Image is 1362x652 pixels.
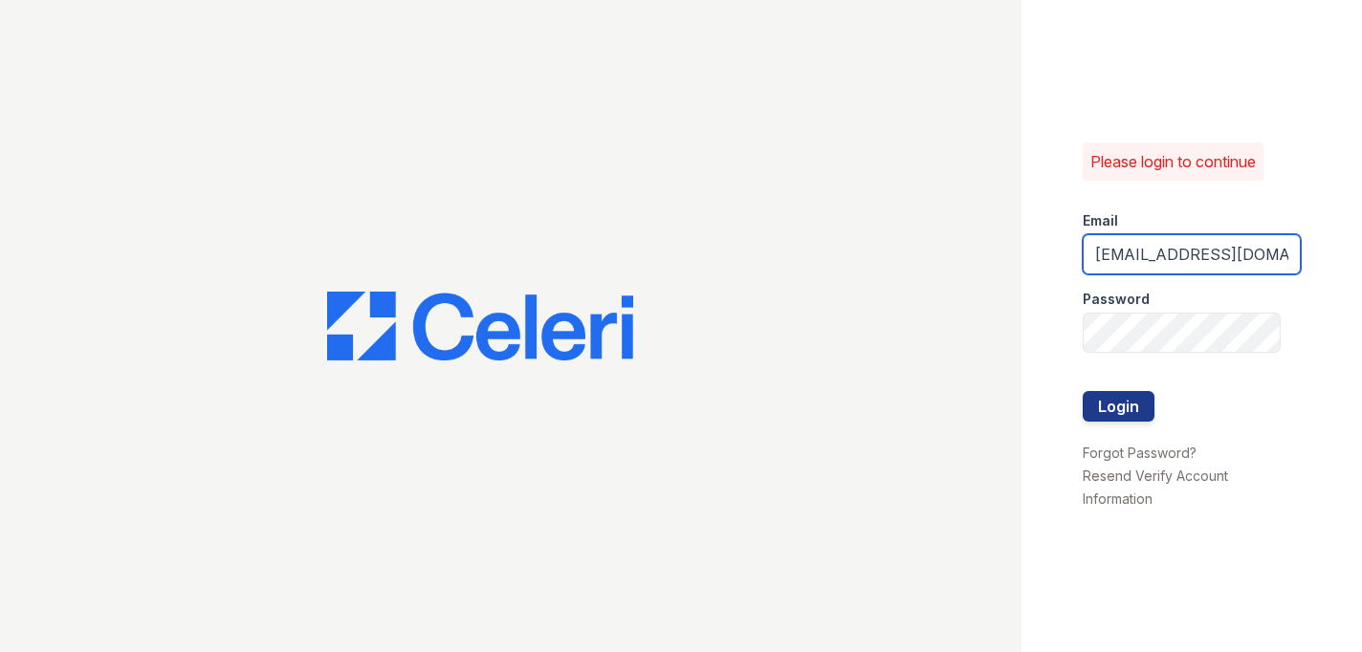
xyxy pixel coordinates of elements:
[1090,150,1256,173] p: Please login to continue
[1083,445,1197,461] a: Forgot Password?
[1083,391,1154,422] button: Login
[1083,211,1118,230] label: Email
[1083,290,1150,309] label: Password
[1083,467,1228,507] a: Resend Verify Account Information
[327,292,633,360] img: CE_Logo_Blue-a8612792a0a2168367f1c8372b55b34899dd931a85d93a1a3d3e32e68fde9ad4.png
